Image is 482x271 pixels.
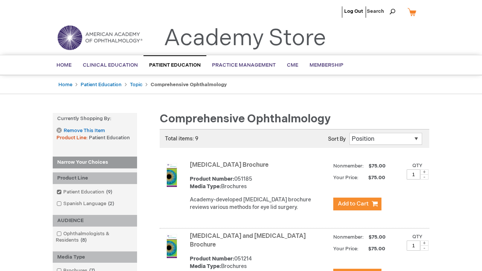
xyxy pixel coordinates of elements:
[190,255,329,270] div: 051214 Brochures
[344,8,363,14] a: Log Out
[190,263,221,269] strong: Media Type:
[64,127,105,134] span: Remove This Item
[160,112,331,126] span: Comprehensive Ophthalmology
[130,82,142,88] a: Topic
[53,251,137,263] div: Media Type
[212,62,276,68] span: Practice Management
[412,163,423,169] label: Qty
[304,56,349,75] a: Membership
[56,128,105,134] a: Remove This Item
[55,200,117,207] a: Spanish Language2
[281,56,304,75] a: CME
[368,163,387,169] span: $75.00
[407,169,420,180] input: Qty
[164,25,326,52] a: Academy Store
[81,82,122,88] a: Patient Education
[165,135,198,142] span: Total items: 9
[55,189,115,196] a: Patient Education9
[77,56,143,75] a: Clinical Education
[190,176,234,182] strong: Product Number:
[160,163,184,187] img: Eyelid Surgery Brochure
[55,230,135,244] a: Ophthalmologists & Residents8
[56,135,89,141] span: Product Line
[360,246,386,252] span: $75.00
[190,175,329,190] div: 051185 Brochures
[151,82,227,88] strong: Comprehensive Ophthalmology
[143,55,206,75] a: Patient Education
[360,175,386,181] span: $75.00
[333,246,358,252] strong: Your Price:
[53,215,137,227] div: AUDIENCE
[206,56,281,75] a: Practice Management
[149,62,201,68] span: Patient Education
[190,161,268,169] a: [MEDICAL_DATA] Brochure
[53,113,137,125] strong: Currently Shopping by:
[53,172,137,184] div: Product Line
[58,82,72,88] a: Home
[190,256,234,262] strong: Product Number:
[310,62,343,68] span: Membership
[190,233,306,248] a: [MEDICAL_DATA] and [MEDICAL_DATA] Brochure
[89,135,130,141] span: Patient Education
[104,189,114,195] span: 9
[407,241,420,251] input: Qty
[53,157,137,169] strong: Narrow Your Choices
[333,198,381,210] button: Add to Cart
[333,161,364,171] strong: Nonmember:
[83,62,138,68] span: Clinical Education
[79,237,88,243] span: 8
[106,201,116,207] span: 2
[328,136,346,142] label: Sort By
[412,234,423,240] label: Qty
[190,183,221,190] strong: Media Type:
[333,233,364,242] strong: Nonmember:
[333,175,358,181] strong: Your Price:
[367,4,395,19] span: Search
[160,234,184,258] img: Stye and Chalazion Brochure
[56,62,72,68] span: Home
[287,62,298,68] span: CME
[338,200,369,207] span: Add to Cart
[368,234,387,240] span: $75.00
[190,196,329,211] div: Academy-developed [MEDICAL_DATA] brochure reviews various methods for eye lid surgery.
